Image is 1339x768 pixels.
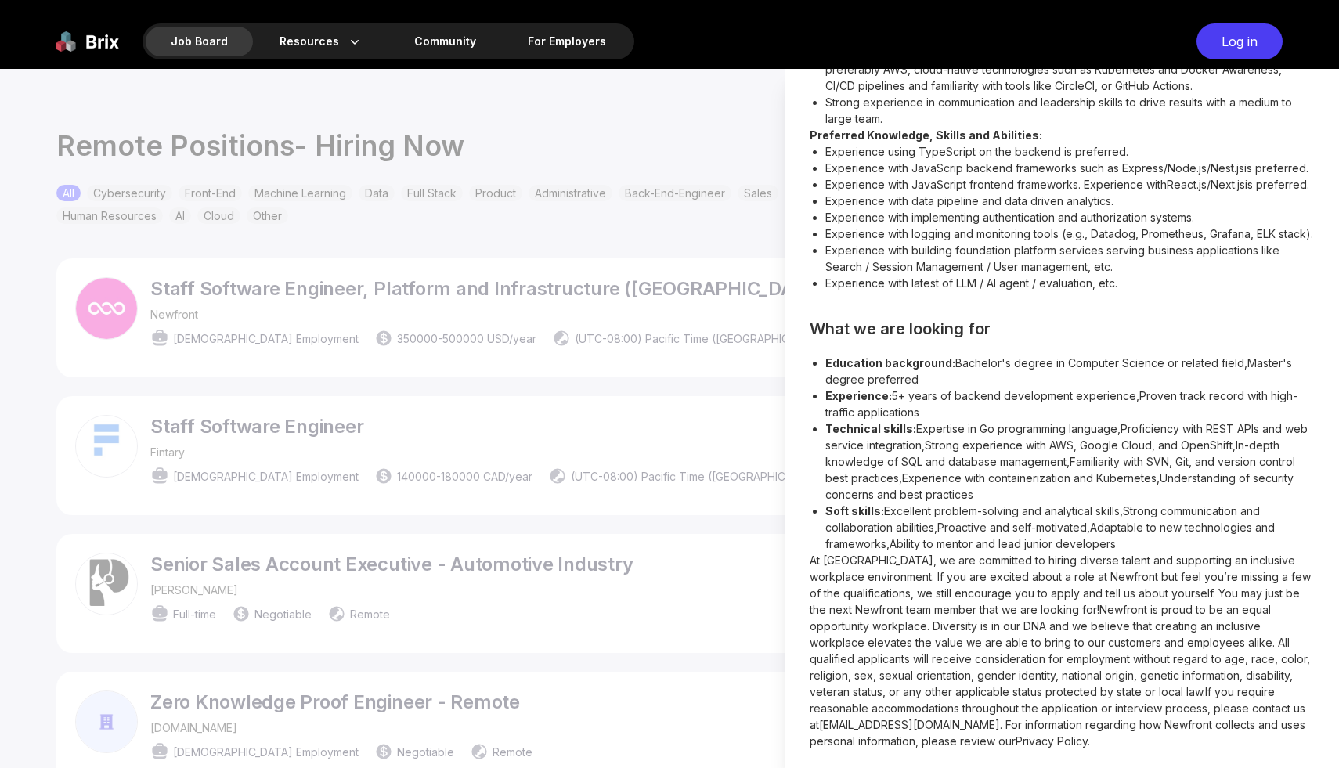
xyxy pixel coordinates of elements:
[825,422,916,435] strong: Technical skills:
[825,388,1314,420] li: 5+ years of backend development experience,Proven track record with high-traffic applications
[825,503,1314,552] li: Excellent problem-solving and analytical skills,Strong communication and collaboration abilities,...
[503,27,631,56] a: For Employers
[1167,178,1245,191] a: React.js/Next.js
[825,242,1314,275] li: Experience with building foundation platform services serving business applications like Search /...
[825,94,1314,127] li: Strong experience in communication and leadership skills to drive results with a medium to large ...
[254,27,388,56] div: Resources
[825,389,892,402] strong: Experience:
[825,355,1314,388] li: Bachelor's degree in Computer Science or related field,Master's degree preferred
[810,128,1042,142] strong: Preferred Knowledge, Skills and Abilities:
[146,27,253,56] div: Job Board
[1189,23,1283,59] a: Log in
[825,193,1314,209] li: Experience with data pipeline and data driven analytics.
[825,420,1314,503] li: Expertise in Go programming language,Proficiency with REST APIs and web service integration,Stron...
[825,45,1314,94] li: Strong background in infrastructure as code and tools like Terraform, cloud platforms, preferably...
[825,504,884,517] strong: Soft skills:
[825,275,1314,291] li: Experience with latest of LLM / AI agent / evaluation, etc.
[819,718,1000,731] a: [EMAIL_ADDRESS][DOMAIN_NAME]
[825,209,1314,225] li: Experience with implementing authentication and authorization systems.
[825,143,1314,160] li: Experience using TypeScript on the backend is preferred.
[810,552,1314,749] p: At [GEOGRAPHIC_DATA], we are committed to hiring diverse talent and supporting an inclusive workp...
[389,27,501,56] a: Community
[825,225,1314,242] li: Experience with logging and monitoring tools (e.g., Datadog, Prometheus, Grafana, ELK stack).
[825,160,1314,176] li: Experience with JavaScrip backend frameworks such as Express/ is preferred.
[1168,161,1244,175] a: Node.js/Nest.js
[810,323,1314,336] h2: What we are looking for
[825,356,955,370] strong: Education background:
[1016,734,1088,748] a: Privacy Policy
[825,176,1314,193] li: Experience with JavaScript frontend frameworks. Experience with is preferred.
[1196,23,1283,59] div: Log in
